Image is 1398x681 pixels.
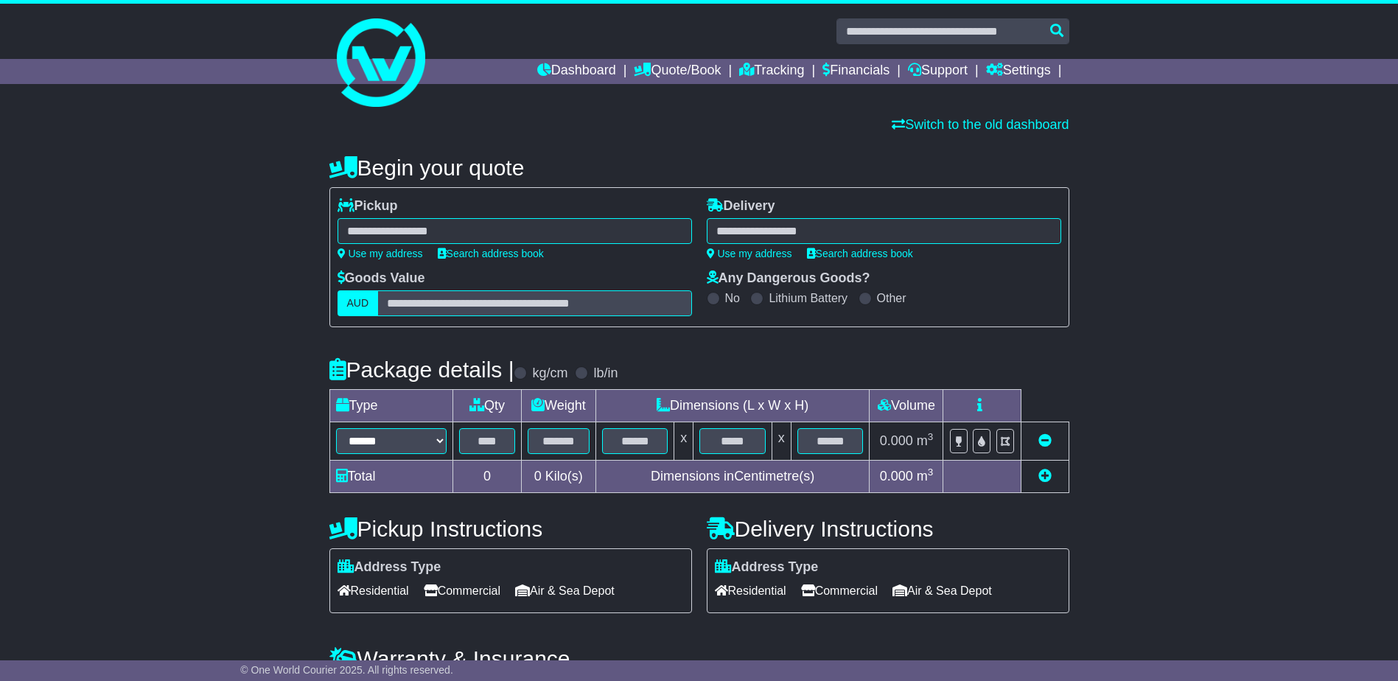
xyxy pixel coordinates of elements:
[338,270,425,287] label: Goods Value
[338,198,398,214] label: Pickup
[593,366,618,382] label: lb/in
[438,248,544,259] a: Search address book
[892,579,992,602] span: Air & Sea Depot
[870,390,943,422] td: Volume
[725,291,740,305] label: No
[928,431,934,442] sup: 3
[822,59,890,84] a: Financials
[880,469,913,483] span: 0.000
[329,390,453,422] td: Type
[329,646,1069,671] h4: Warranty & Insurance
[892,117,1069,132] a: Switch to the old dashboard
[521,390,595,422] td: Weight
[739,59,804,84] a: Tracking
[595,390,870,422] td: Dimensions (L x W x H)
[807,248,913,259] a: Search address book
[329,517,692,541] h4: Pickup Instructions
[329,461,453,493] td: Total
[537,59,616,84] a: Dashboard
[1038,433,1052,448] a: Remove this item
[338,290,379,316] label: AUD
[329,156,1069,180] h4: Begin your quote
[928,467,934,478] sup: 3
[772,422,791,461] td: x
[707,270,870,287] label: Any Dangerous Goods?
[707,517,1069,541] h4: Delivery Instructions
[877,291,906,305] label: Other
[338,559,441,576] label: Address Type
[329,357,514,382] h4: Package details |
[769,291,847,305] label: Lithium Battery
[453,390,522,422] td: Qty
[534,469,542,483] span: 0
[521,461,595,493] td: Kilo(s)
[917,433,934,448] span: m
[917,469,934,483] span: m
[424,579,500,602] span: Commercial
[532,366,567,382] label: kg/cm
[674,422,693,461] td: x
[715,579,786,602] span: Residential
[801,579,878,602] span: Commercial
[338,579,409,602] span: Residential
[986,59,1051,84] a: Settings
[634,59,721,84] a: Quote/Book
[515,579,615,602] span: Air & Sea Depot
[707,248,792,259] a: Use my address
[453,461,522,493] td: 0
[1038,469,1052,483] a: Add new item
[707,198,775,214] label: Delivery
[338,248,423,259] a: Use my address
[595,461,870,493] td: Dimensions in Centimetre(s)
[715,559,819,576] label: Address Type
[908,59,968,84] a: Support
[240,664,453,676] span: © One World Courier 2025. All rights reserved.
[880,433,913,448] span: 0.000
